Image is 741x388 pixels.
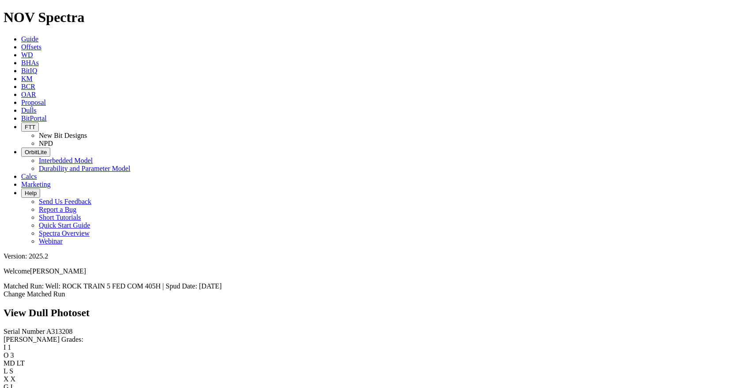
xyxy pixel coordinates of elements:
span: X [11,375,16,383]
a: OAR [21,91,36,98]
a: BHAs [21,59,39,67]
span: [PERSON_NAME] [30,267,86,275]
h1: NOV Spectra [4,9,737,26]
button: OrbitLite [21,148,50,157]
a: Calcs [21,173,37,180]
label: X [4,375,9,383]
a: Offsets [21,43,41,51]
button: FTT [21,122,39,132]
span: S [9,367,13,375]
span: 1 [7,344,11,351]
a: KM [21,75,33,82]
a: Short Tutorials [39,214,81,221]
a: Send Us Feedback [39,198,91,205]
a: BitPortal [21,115,47,122]
label: I [4,344,6,351]
span: Matched Run: [4,282,44,290]
a: New Bit Designs [39,132,87,139]
span: LT [17,359,25,367]
a: WD [21,51,33,59]
span: 3 [11,351,14,359]
div: Version: 2025.2 [4,252,737,260]
a: BCR [21,83,35,90]
span: FTT [25,124,35,130]
a: Quick Start Guide [39,222,90,229]
a: Report a Bug [39,206,76,213]
h2: View Dull Photoset [4,307,737,319]
label: MD [4,359,15,367]
label: L [4,367,7,375]
a: Webinar [39,237,63,245]
a: Marketing [21,181,51,188]
button: Help [21,188,40,198]
a: Proposal [21,99,46,106]
div: [PERSON_NAME] Grades: [4,336,737,344]
a: Change Matched Run [4,290,65,298]
a: Spectra Overview [39,229,90,237]
label: O [4,351,9,359]
span: Well: ROCK TRAIN 5 FED COM 405H | Spud Date: [DATE] [45,282,222,290]
a: Guide [21,35,38,43]
p: Welcome [4,267,737,275]
a: Durability and Parameter Model [39,165,131,172]
a: BitIQ [21,67,37,74]
a: Interbedded Model [39,157,93,164]
span: Help [25,190,37,196]
span: OrbitLite [25,149,47,155]
label: Serial Number [4,328,45,335]
span: A313208 [46,328,73,335]
a: Dulls [21,107,37,114]
a: NPD [39,140,53,147]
